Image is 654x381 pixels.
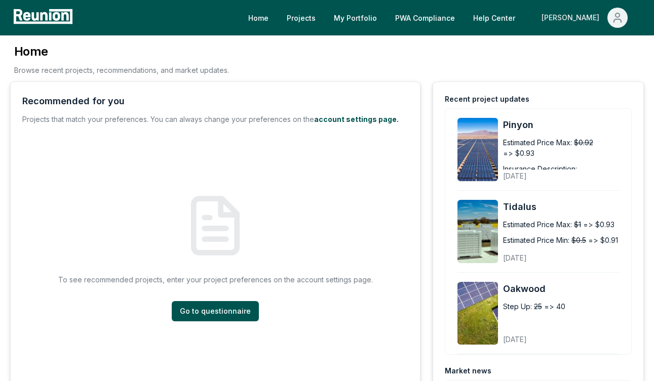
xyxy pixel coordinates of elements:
[503,235,569,245] div: Estimated Price Min:
[240,8,277,28] a: Home
[457,200,498,263] img: Tidalus
[326,8,385,28] a: My Portfolio
[533,8,636,28] button: [PERSON_NAME]
[503,137,572,148] div: Estimated Price Max:
[22,115,314,123] span: Projects that match your preferences. You can always change your preferences on the
[583,219,614,230] span: => $0.93
[588,235,618,245] span: => $0.91
[22,94,125,108] div: Recommended for you
[387,8,463,28] a: PWA Compliance
[571,235,586,245] span: $0.5
[542,8,603,28] div: [PERSON_NAME]
[534,301,542,312] span: 25
[503,148,534,158] span: => $0.93
[14,44,229,60] h3: Home
[445,366,491,376] div: Market news
[445,94,529,104] div: Recent project updates
[457,118,498,181] img: Pinyon
[574,137,593,148] span: $0.92
[58,274,373,285] p: To see recommended projects, enter your project preferences on the account settings page.
[279,8,324,28] a: Projects
[544,301,565,312] span: => 40
[314,115,399,123] a: account settings page.
[503,301,532,312] div: Step Up:
[574,219,581,230] span: $1
[465,8,523,28] a: Help Center
[240,8,644,28] nav: Main
[457,282,498,345] img: Oakwood
[172,301,259,321] a: Go to questionnaire
[503,219,572,230] div: Estimated Price Max:
[14,65,229,75] p: Browse recent projects, recommendations, and market updates.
